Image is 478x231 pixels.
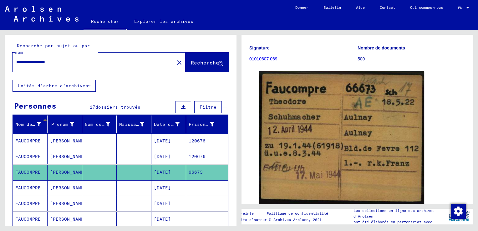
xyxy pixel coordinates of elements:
img: yv_logo.png [447,208,471,224]
mat-cell: FAUCOMPRE [13,165,48,180]
mat-cell: [PERSON_NAME] [48,212,82,227]
mat-cell: 120676 [186,149,228,164]
font: Prisonnier # [189,121,222,127]
font: Naissance [119,121,145,127]
mat-cell: [DATE] [151,196,186,211]
font: Nom de jeune fille [85,121,135,127]
span: dossiers trouvés [95,104,140,110]
a: Empreinte [234,210,259,217]
mat-cell: [PERSON_NAME] [48,196,82,211]
mat-cell: [DATE] [151,133,186,149]
font: Prénom [51,121,68,127]
a: Rechercher [84,14,127,30]
mat-cell: FAUCOMPRE [13,196,48,211]
button: Filtre [194,101,222,113]
span: Filtre [200,104,216,110]
button: Rechercher [186,53,229,72]
mat-cell: [DATE] [151,180,186,196]
mat-cell: FAUCOMPRE [13,180,48,196]
span: EN [458,6,465,10]
div: Personnes [14,100,56,111]
div: Nom de famille [15,119,49,129]
img: Arolsen_neg.svg [5,6,79,22]
span: 17 [90,104,95,110]
mat-cell: [DATE] [151,149,186,164]
p: 500 [358,56,465,62]
mat-header-cell: Geburt‏ [117,115,151,133]
mat-cell: FAUCOMPRE [13,149,48,164]
mat-cell: FAUCOMPRE [13,212,48,227]
font: Nom de famille [15,121,55,127]
b: Nombre de documents [358,45,405,50]
img: Modifier le consentement [451,204,466,219]
mat-cell: [DATE] [151,165,186,180]
mat-cell: [PERSON_NAME] [48,165,82,180]
div: Prénom [50,119,82,129]
mat-cell: [PERSON_NAME] [48,133,82,149]
a: Politique de confidentialité [262,210,336,217]
div: Naissance [119,119,152,129]
div: Nom de jeune fille [85,119,118,129]
mat-header-cell: Geburtsname [82,115,117,133]
p: ont été élaborés en partenariat avec [353,219,444,225]
mat-cell: [DATE] [151,212,186,227]
font: Date de naissance [154,121,202,127]
mat-cell: [PERSON_NAME] [48,180,82,196]
img: 001.jpg [259,71,424,204]
mat-header-cell: Nachname [13,115,48,133]
mat-label: Recherche par sujet ou par nom [15,43,90,55]
font: | [259,210,262,217]
b: Signature [249,45,270,50]
span: Rechercher [191,59,222,66]
mat-header-cell: Prisoner # [186,115,228,133]
mat-cell: 120676 [186,133,228,149]
mat-icon: close [175,59,183,66]
button: Unités d’arbre d’archives [13,80,96,92]
p: Droits d’auteur © Archives Arolsen, 2021 [234,217,336,223]
mat-header-cell: Geburtsdatum [151,115,186,133]
a: 01010607 069 [249,56,277,61]
font: Unités d’arbre d’archives [18,83,88,89]
a: Explorer les archives [127,14,201,29]
mat-header-cell: Vorname [48,115,82,133]
mat-cell: 66673 [186,165,228,180]
div: Date de naissance [154,119,187,129]
div: Prisonnier # [189,119,222,129]
mat-cell: [PERSON_NAME] [48,149,82,164]
button: Clair [173,56,186,69]
mat-cell: FAUCOMPRE [13,133,48,149]
p: Les collections en ligne des archives d’Arolsen [353,208,444,219]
